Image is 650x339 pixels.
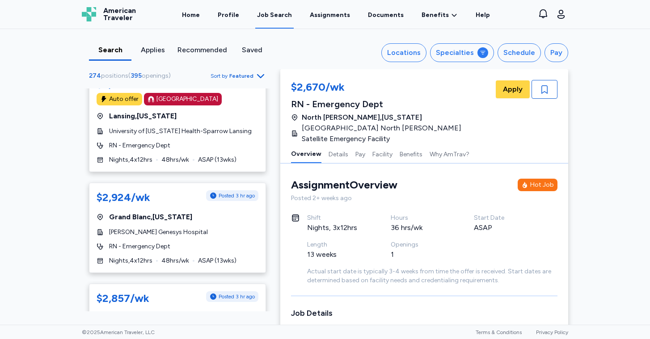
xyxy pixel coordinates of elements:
button: Sort byFeatured [211,71,266,81]
span: Sort by [211,72,228,80]
a: Job Search [255,1,294,29]
span: Nights , 4 x 12 hrs [109,256,152,265]
span: Featured [229,72,253,80]
div: Search [93,45,128,55]
li: Work in the Emergency Department of a hospital setting [298,325,557,334]
span: Benefits [422,11,449,20]
div: Hot Job [530,180,554,189]
span: ASAP ( 13 wks) [198,155,236,164]
span: openings [142,72,169,80]
div: Auto offer [109,95,139,104]
div: Shift [307,213,369,222]
span: 48 hrs/wk [161,155,189,164]
span: RN - Emergency Dept [109,242,170,251]
div: Locations [387,47,421,58]
div: Assignment Overview [291,178,397,192]
div: Applies [135,45,170,55]
span: 48 hrs/wk [161,256,189,265]
span: 395 [131,72,142,80]
div: $2,924/wk [97,190,150,205]
div: $2,857/wk [97,291,149,306]
div: Schedule [503,47,535,58]
span: [PERSON_NAME] Genesys Hospital [109,228,208,237]
div: Nights, 3x12hrs [307,222,369,233]
img: Logo [82,7,96,21]
div: Pay [550,47,562,58]
span: North [PERSON_NAME] , [US_STATE] [302,112,422,123]
button: Apply [496,80,530,98]
span: Apply [503,84,523,95]
span: © 2025 American Traveler, LLC [82,329,155,336]
span: Posted 3 hr ago [219,192,255,199]
div: $2,670/wk [291,80,494,96]
div: 1 [391,249,453,260]
span: American Traveler [103,7,136,21]
span: Grand Blanc , [US_STATE] [109,212,192,222]
div: Openings [391,240,453,249]
div: Saved [234,45,270,55]
div: Hours [391,213,453,222]
div: Actual start date is typically 3-4 weeks from time the offer is received. Start dates are determi... [307,267,557,285]
button: Schedule [498,43,541,62]
button: Details [329,144,348,163]
span: RN - Emergency Dept [109,141,170,150]
div: [GEOGRAPHIC_DATA] [156,95,218,104]
span: ASAP ( 13 wks) [198,256,236,265]
span: Lansing , [US_STATE] [109,111,177,121]
div: Length [307,240,369,249]
button: Facility [372,144,393,163]
div: Job Search [257,11,292,20]
a: Terms & Conditions [476,329,522,335]
a: Privacy Policy [536,329,568,335]
div: Recommended [177,45,227,55]
span: [GEOGRAPHIC_DATA] North [PERSON_NAME] Satellite Emergency Facility [302,123,489,144]
span: positions [101,72,128,80]
div: 13 weeks [307,249,369,260]
h3: Job Details [291,307,557,319]
button: Locations [381,43,426,62]
span: Nights , 4 x 12 hrs [109,155,152,164]
button: Overview [291,144,321,163]
div: Specialties [436,47,474,58]
div: Start Date [474,213,536,222]
button: Pay [355,144,365,163]
a: Benefits [422,11,458,20]
div: 36 hrs/wk [391,222,453,233]
button: Why AmTrav? [430,144,469,163]
div: Posted 2+ weeks ago [291,194,557,203]
span: Posted 3 hr ago [219,293,255,300]
button: Benefits [400,144,422,163]
span: 274 [89,72,101,80]
div: ( ) [89,71,174,80]
div: ASAP [474,222,536,233]
button: Specialties [430,43,494,62]
button: Pay [544,43,568,62]
div: RN - Emergency Dept [291,98,494,110]
span: University of [US_STATE] Health-Sparrow Lansing [109,127,252,136]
